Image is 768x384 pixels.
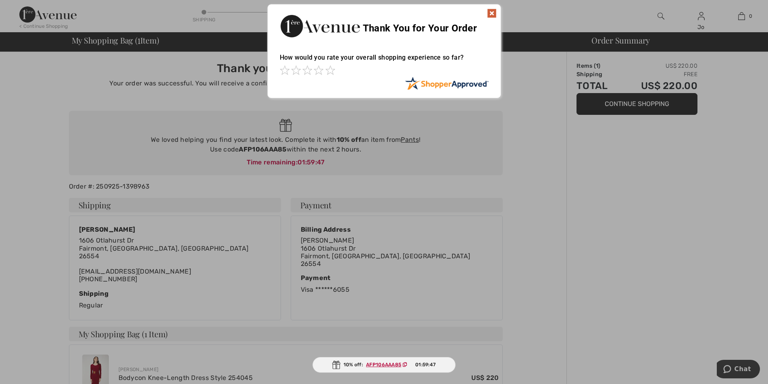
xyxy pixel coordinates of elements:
[415,361,436,368] span: 01:59:47
[487,8,497,18] img: x
[363,23,477,34] span: Thank You for Your Order
[280,12,360,39] img: Thank You for Your Order
[280,46,489,77] div: How would you rate your overall shopping experience so far?
[312,357,456,373] div: 10% off:
[18,6,34,13] span: Chat
[332,361,340,369] img: Gift.svg
[366,362,401,367] ins: AFP106AAA85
